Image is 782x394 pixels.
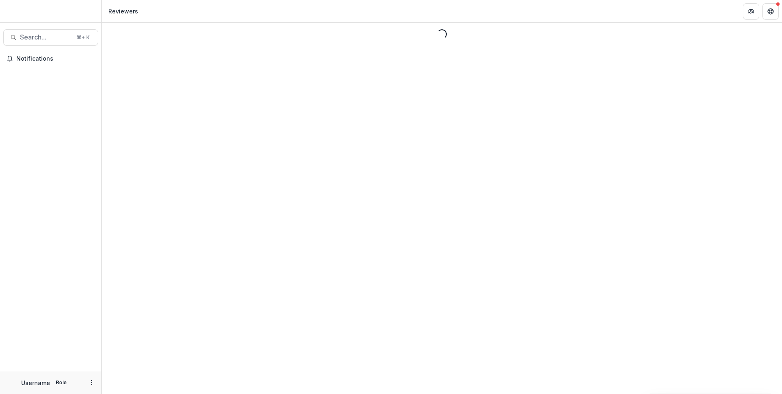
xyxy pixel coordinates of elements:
div: ⌘ + K [75,33,91,42]
span: Search... [20,33,72,41]
button: Get Help [762,3,779,20]
button: Search... [3,29,98,46]
button: Partners [743,3,759,20]
p: Username [21,379,50,387]
button: More [87,378,97,387]
nav: breadcrumb [105,5,141,17]
div: Reviewers [108,7,138,15]
span: Notifications [16,55,95,62]
button: Notifications [3,52,98,65]
p: Role [53,379,69,386]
